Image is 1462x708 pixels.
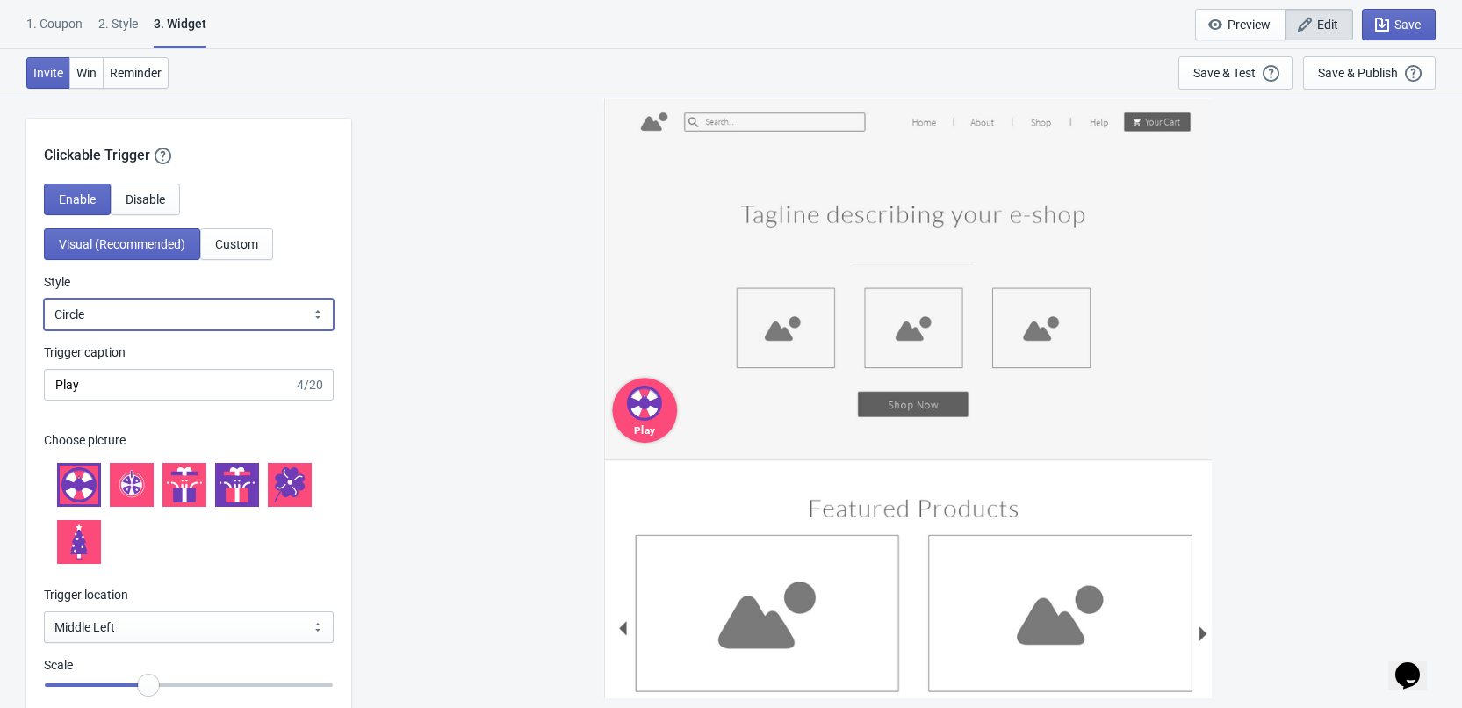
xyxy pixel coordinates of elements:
p: Choose picture [44,431,334,450]
button: Reminder [103,57,169,89]
p: Scale [44,656,334,675]
button: Disable [111,184,180,215]
label: Trigger location [44,586,128,603]
label: Style [44,273,70,291]
div: Clickable Trigger [26,119,351,166]
span: Enable [59,192,96,206]
button: Save [1362,9,1436,40]
div: 3. Widget [154,15,206,48]
button: Enable [44,184,111,215]
span: Custom [215,237,258,251]
span: Preview [1228,18,1271,32]
button: Edit [1285,9,1353,40]
div: 1. Coupon [26,15,83,46]
div: Save & Test [1193,66,1256,80]
button: Invite [26,57,70,89]
span: Edit [1317,18,1338,32]
button: Visual (Recommended) [44,228,200,260]
div: 2 . Style [98,15,138,46]
button: Preview [1195,9,1286,40]
label: Trigger caption [44,343,126,361]
button: Save & Test [1178,56,1293,90]
span: Save [1394,18,1421,32]
div: Save & Publish [1318,66,1398,80]
span: Invite [33,66,63,80]
button: Win [69,57,104,89]
span: Win [76,66,97,80]
div: Play [628,421,661,436]
button: Custom [200,228,273,260]
button: Save & Publish [1303,56,1436,90]
span: Reminder [110,66,162,80]
iframe: chat widget [1388,638,1444,690]
span: Disable [126,192,165,206]
span: Visual (Recommended) [59,237,185,251]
